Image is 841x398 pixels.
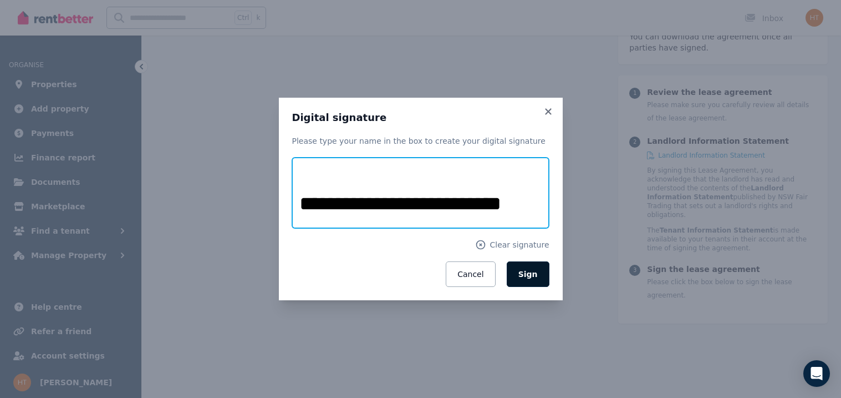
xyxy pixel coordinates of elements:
div: Open Intercom Messenger [803,360,830,387]
button: Sign [507,261,549,287]
h3: Digital signature [292,111,549,124]
button: Cancel [446,261,495,287]
span: Clear signature [490,239,549,250]
span: Sign [518,270,538,279]
p: Please type your name in the box to create your digital signature [292,135,549,147]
